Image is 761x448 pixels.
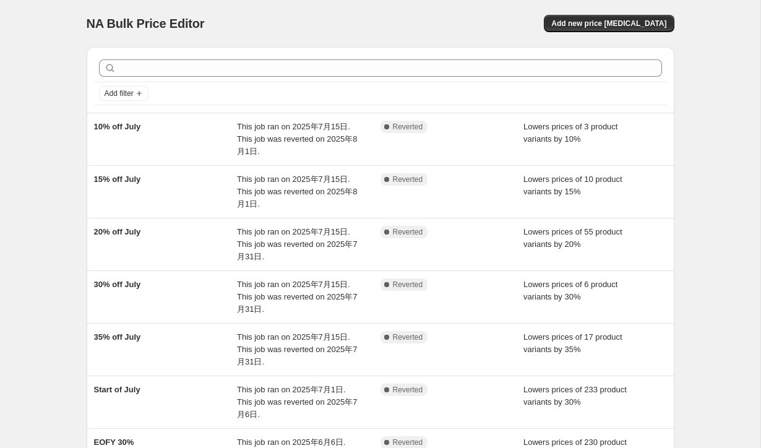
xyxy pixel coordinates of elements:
span: This job ran on 2025年7月15日. This job was reverted on 2025年7月31日. [237,280,357,314]
span: 15% off July [94,174,141,184]
span: 20% off July [94,227,141,236]
span: This job ran on 2025年7月15日. This job was reverted on 2025年7月31日. [237,227,357,261]
span: Reverted [393,227,423,237]
span: Reverted [393,280,423,290]
span: Reverted [393,122,423,132]
span: This job ran on 2025年7月15日. This job was reverted on 2025年7月31日. [237,332,357,366]
span: Lowers prices of 17 product variants by 35% [523,332,622,354]
span: This job ran on 2025年7月1日. This job was reverted on 2025年7月6日. [237,385,357,419]
span: EOFY 30% [94,437,134,447]
span: Reverted [393,437,423,447]
span: Add new price [MEDICAL_DATA] [551,19,666,28]
span: Lowers prices of 233 product variants by 30% [523,385,627,407]
span: Lowers prices of 55 product variants by 20% [523,227,622,249]
span: 35% off July [94,332,141,342]
span: 30% off July [94,280,141,289]
span: Reverted [393,174,423,184]
span: Reverted [393,332,423,342]
button: Add filter [99,86,148,101]
span: This job ran on 2025年7月15日. This job was reverted on 2025年8月1日. [237,122,357,156]
span: 10% off July [94,122,141,131]
span: NA Bulk Price Editor [87,17,205,30]
span: Lowers prices of 6 product variants by 30% [523,280,617,301]
span: Lowers prices of 10 product variants by 15% [523,174,622,196]
button: Add new price [MEDICAL_DATA] [544,15,674,32]
span: Lowers prices of 3 product variants by 10% [523,122,617,144]
span: Reverted [393,385,423,395]
span: This job ran on 2025年7月15日. This job was reverted on 2025年8月1日. [237,174,357,209]
span: Add filter [105,88,134,98]
span: Start of July [94,385,140,394]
